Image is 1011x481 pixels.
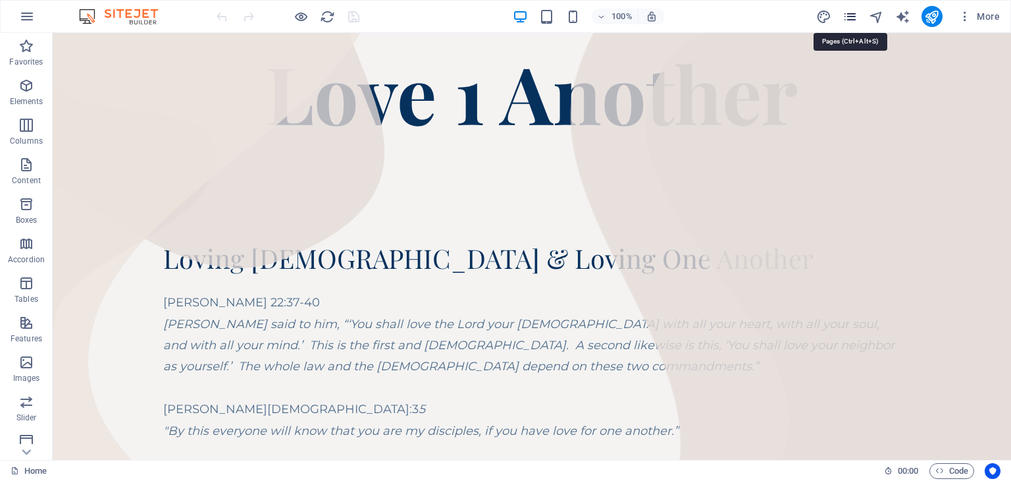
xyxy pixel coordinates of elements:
p: Favorites [9,57,43,67]
button: 100% [592,9,638,24]
button: design [816,9,832,24]
i: Reload page [320,9,335,24]
p: Slider [16,412,37,423]
img: Editor Logo [76,9,174,24]
button: pages [842,9,858,24]
p: Tables [14,294,38,304]
span: More [958,10,1000,23]
p: Elements [10,96,43,107]
button: reload [319,9,335,24]
p: Content [12,175,41,186]
button: navigator [869,9,885,24]
span: : [907,466,909,476]
i: On resize automatically adjust zoom level to fit chosen device. [646,11,658,22]
button: publish [921,6,943,27]
button: More [953,6,1005,27]
button: Usercentrics [985,463,1000,479]
p: Accordion [8,254,45,265]
p: Images [13,373,40,383]
i: AI Writer [895,9,910,24]
span: Code [935,463,968,479]
i: Design (Ctrl+Alt+Y) [816,9,831,24]
p: Features [11,333,42,344]
button: Click here to leave preview mode and continue editing [293,9,309,24]
i: Publish [924,9,939,24]
h6: Session time [884,463,919,479]
button: Code [929,463,974,479]
p: Boxes [16,215,38,225]
span: 00 00 [898,463,918,479]
a: Click to cancel selection. Double-click to open Pages [11,463,47,479]
button: text_generator [895,9,911,24]
p: Columns [10,136,43,146]
h6: 100% [611,9,633,24]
